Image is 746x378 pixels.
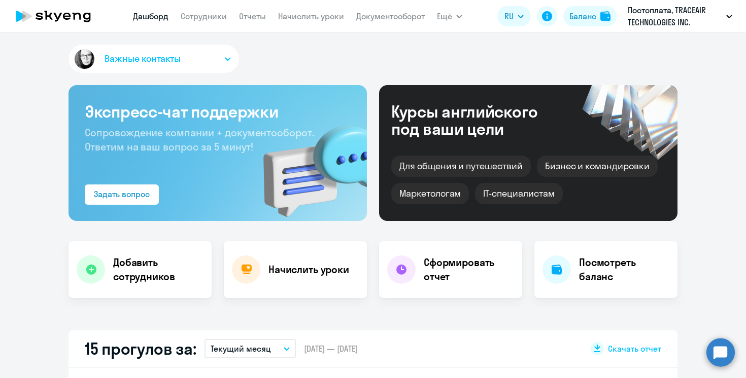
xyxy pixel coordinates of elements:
[437,10,452,22] span: Ещё
[623,4,737,28] button: Постоплата, TRACEAIR TECHNOLOGIES INC.
[537,156,658,177] div: Бизнес и командировки
[94,188,150,200] div: Задать вопрос
[628,4,722,28] p: Постоплата, TRACEAIR TECHNOLOGIES INC.
[475,183,562,204] div: IT-специалистам
[133,11,168,21] a: Дашборд
[424,255,514,284] h4: Сформировать отчет
[211,343,271,355] p: Текущий месяц
[608,343,661,354] span: Скачать отчет
[437,6,462,26] button: Ещё
[304,343,358,354] span: [DATE] — [DATE]
[497,6,531,26] button: RU
[391,103,565,137] div: Курсы английского под ваши цели
[69,45,239,73] button: Важные контакты
[579,255,669,284] h4: Посмотреть баланс
[113,255,204,284] h4: Добавить сотрудников
[73,47,96,71] img: avatar
[569,10,596,22] div: Баланс
[105,52,181,65] span: Важные контакты
[181,11,227,21] a: Сотрудники
[205,339,296,358] button: Текущий месяц
[278,11,344,21] a: Начислить уроки
[85,126,314,153] span: Сопровождение компании + документооборот. Ответим на ваш вопрос за 5 минут!
[85,184,159,205] button: Задать вопрос
[85,338,196,359] h2: 15 прогулов за:
[356,11,425,21] a: Документооборот
[563,6,617,26] button: Балансbalance
[249,107,367,221] img: bg-img
[85,101,351,122] h3: Экспресс-чат поддержки
[391,183,469,204] div: Маркетологам
[600,11,611,21] img: balance
[239,11,266,21] a: Отчеты
[504,10,514,22] span: RU
[268,262,349,277] h4: Начислить уроки
[391,156,531,177] div: Для общения и путешествий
